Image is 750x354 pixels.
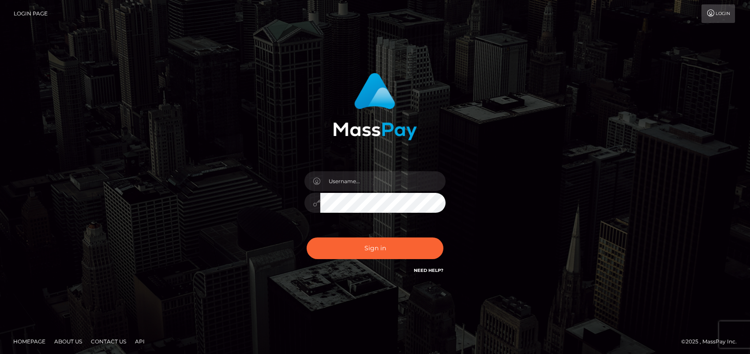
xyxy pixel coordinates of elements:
[414,267,443,273] a: Need Help?
[681,337,743,346] div: © 2025 , MassPay Inc.
[131,335,148,348] a: API
[10,335,49,348] a: Homepage
[14,4,48,23] a: Login Page
[701,4,735,23] a: Login
[51,335,86,348] a: About Us
[307,237,443,259] button: Sign in
[320,171,446,191] input: Username...
[333,73,417,140] img: MassPay Login
[87,335,130,348] a: Contact Us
